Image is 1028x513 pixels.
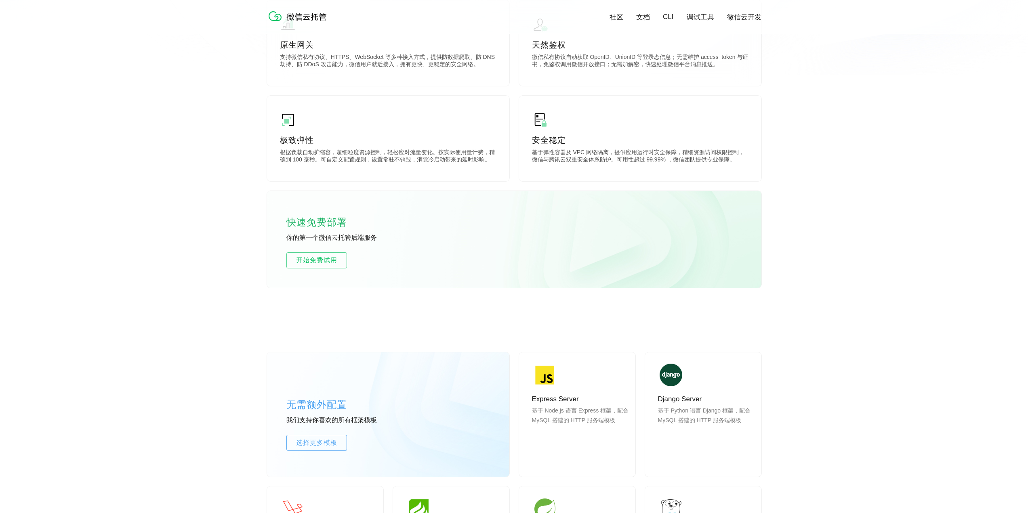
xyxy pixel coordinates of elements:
[280,149,496,165] p: 根据负载自动扩缩容，超细粒度资源控制，轻松应对流量变化。按实际使用量计费，精确到 100 毫秒。可自定义配置规则，设置常驻不销毁，消除冷启动带来的延时影响。
[280,134,496,146] p: 极致弹性
[287,438,347,448] span: 选择更多模板
[287,255,347,265] span: 开始免费试用
[727,13,761,22] a: 微信云开发
[687,13,714,22] a: 调试工具
[532,394,629,404] p: Express Server
[532,39,748,50] p: 天然鉴权
[610,13,623,22] a: 社区
[286,234,408,243] p: 你的第一个微信云托管后端服务
[267,19,332,25] a: 微信云托管
[658,394,755,404] p: Django Server
[286,416,408,425] p: 我们支持你喜欢的所有框架模板
[658,406,755,444] p: 基于 Python 语言 Django 框架，配合 MySQL 搭建的 HTTP 服务端模板
[532,149,748,165] p: 基于弹性容器及 VPC 网络隔离，提供应用运行时安全保障，精细资源访问权限控制，微信与腾讯云双重安全体系防护。可用性超过 99.99% ，微信团队提供专业保障。
[532,406,629,444] p: 基于 Node.js 语言 Express 框架，配合 MySQL 搭建的 HTTP 服务端模板
[532,54,748,70] p: 微信私有协议自动获取 OpenID、UnionID 等登录态信息；无需维护 access_token 与证书，免鉴权调用微信开放接口；无需加解密，快速处理微信平台消息推送。
[636,13,650,22] a: 文档
[280,39,496,50] p: 原生网关
[532,134,748,146] p: 安全稳定
[663,13,673,21] a: CLI
[267,8,332,24] img: 微信云托管
[286,214,367,230] p: 快速免费部署
[280,54,496,70] p: 支持微信私有协议、HTTPS、WebSocket 等多种接入方式，提供防数据爬取、防 DNS 劫持、防 DDoS 攻击能力，微信用户就近接入，拥有更快、更稳定的安全网络。
[286,397,408,413] p: 无需额外配置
